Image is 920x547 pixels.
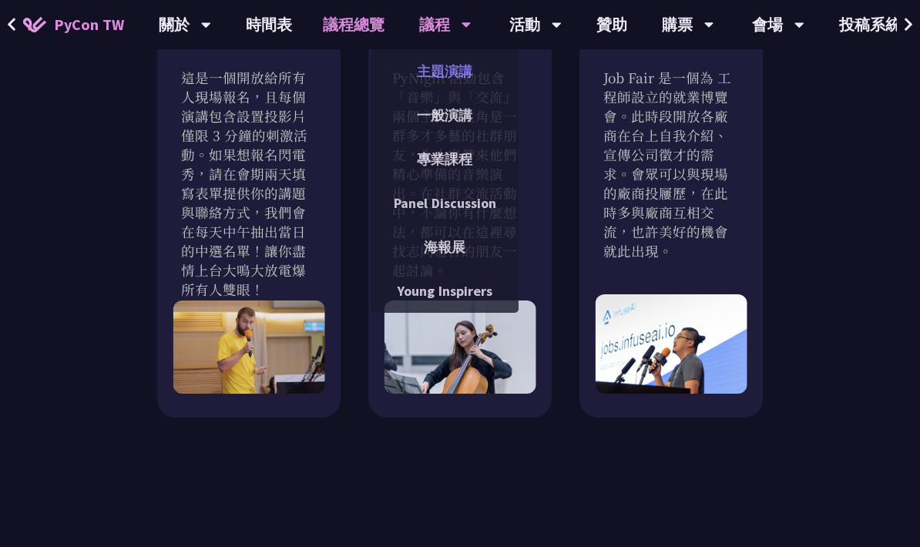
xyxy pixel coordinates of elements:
p: Job Fair 是一個為 工程師設立的就業博覽會。此時段開放各廠商在台上自我介紹、宣傳公司徵才的需求。會眾可以與現場的廠商投屨歷，在此時多與廠商互相交流，也許美好的機會就此出現。 [603,68,739,260]
img: Home icon of PyCon TW 2025 [23,17,46,32]
img: Job Fair [596,294,747,394]
p: 這是一個開放給所有人現場報名，且每個演講包含設置投影片僅限 3 分鐘的刺激活動。如果想報名閃電秀，請在會期兩天填寫表單提供你的講題與聯絡方式，我們會在每天中午抽出當日的中選名單！讓你盡情上台大鳴... [181,68,317,299]
img: PyNight [384,300,536,393]
a: 專業課程 [371,141,519,177]
span: PyCon TW [54,13,124,36]
a: Young Inspirers [371,273,519,309]
a: 主題演講 [371,53,519,89]
a: Panel Discussion [371,185,519,221]
img: Lightning Talk [173,300,325,393]
a: 海報展 [371,229,519,265]
a: 一般演講 [371,97,519,133]
a: PyCon TW [8,5,139,44]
